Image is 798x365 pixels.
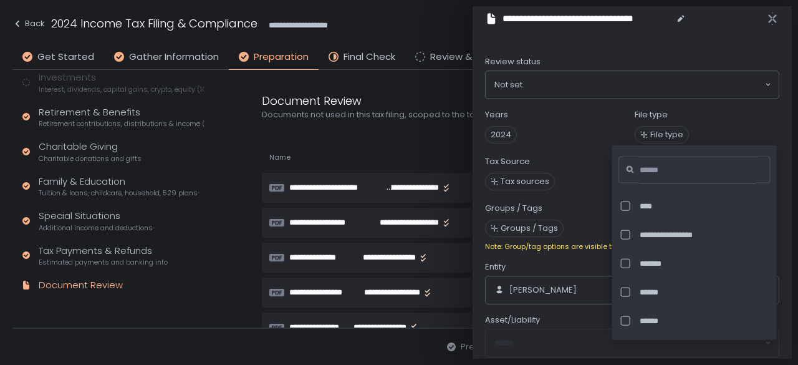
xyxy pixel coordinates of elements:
[485,203,542,214] label: Groups / Tags
[39,119,204,129] span: Retirement contributions, distributions & income (1099-R, 5498)
[39,175,198,198] div: Family & Education
[501,223,558,234] span: Groups / Tags
[485,56,541,67] span: Review status
[486,71,779,99] div: Search for option
[51,15,257,32] h1: 2024 Income Tax Filing & Compliance
[39,188,198,198] span: Tuition & loans, childcare, household, 529 plans
[485,314,540,326] span: Asset/Liability
[485,109,508,120] label: Years
[12,16,45,31] div: Back
[262,109,786,120] div: Documents not used in this tax filing, scoped to the tax year of the filing, all years, or no years.
[485,261,506,273] span: Entity
[254,50,309,64] span: Preparation
[485,126,517,144] span: 2024
[485,242,779,251] div: Note: Group/tag options are visible to ALL customers. Don't include sensitive info
[39,105,204,129] div: Retirement & Benefits
[39,85,204,94] span: Interest, dividends, capital gains, crypto, equity (1099s, K-1s)
[635,109,668,120] label: File type
[501,176,549,187] span: Tax sources
[39,223,153,233] span: Additional income and deductions
[509,285,577,296] span: [PERSON_NAME]
[577,284,764,296] input: Search for option
[39,154,142,163] span: Charitable donations and gifts
[129,50,219,64] span: Gather Information
[39,71,204,94] div: Investments
[262,92,786,109] div: Document Review
[39,209,153,233] div: Special Situations
[461,341,639,353] span: Preparation has been completed on [DATE]
[486,276,779,304] div: Search for option
[39,244,168,268] div: Tax Payments & Refunds
[344,50,395,64] span: Final Check
[12,15,45,36] button: Back
[494,79,522,91] span: Not set
[39,258,168,267] span: Estimated payments and banking info
[39,140,142,163] div: Charitable Giving
[430,50,514,64] span: Review & Approve
[269,153,291,162] span: Name
[485,156,530,167] label: Tax Source
[650,129,683,140] span: File type
[37,50,94,64] span: Get Started
[39,278,123,293] div: Document Review
[522,79,764,91] input: Search for option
